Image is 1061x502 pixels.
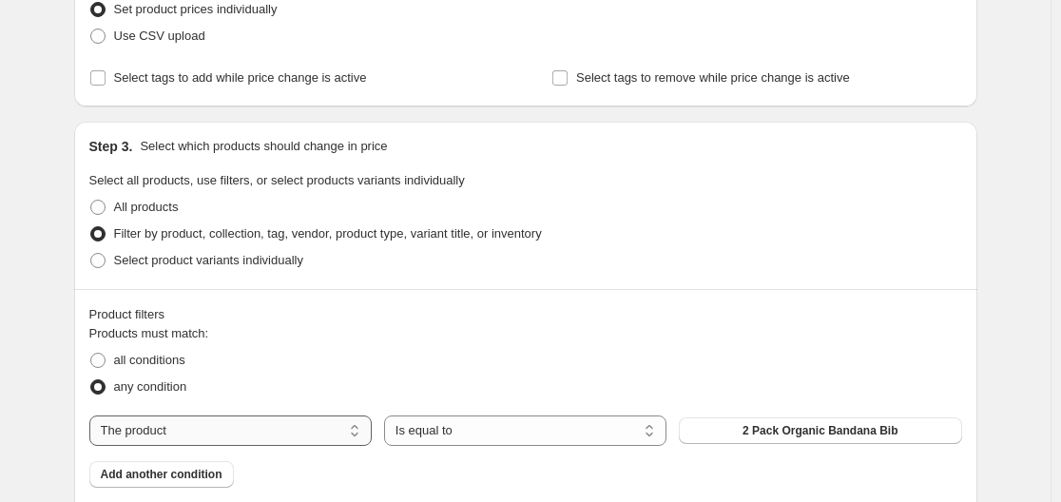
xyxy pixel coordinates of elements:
[114,226,542,241] span: Filter by product, collection, tag, vendor, product type, variant title, or inventory
[89,305,962,324] div: Product filters
[114,253,303,267] span: Select product variants individually
[679,417,961,444] button: 2 Pack Organic Bandana Bib
[114,29,205,43] span: Use CSV upload
[89,137,133,156] h2: Step 3.
[89,326,209,340] span: Products must match:
[140,137,387,156] p: Select which products should change in price
[89,461,234,488] button: Add another condition
[89,173,465,187] span: Select all products, use filters, or select products variants individually
[114,353,185,367] span: all conditions
[576,70,850,85] span: Select tags to remove while price change is active
[101,467,222,482] span: Add another condition
[114,70,367,85] span: Select tags to add while price change is active
[743,423,897,438] span: 2 Pack Organic Bandana Bib
[114,200,179,214] span: All products
[114,379,187,394] span: any condition
[114,2,278,16] span: Set product prices individually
